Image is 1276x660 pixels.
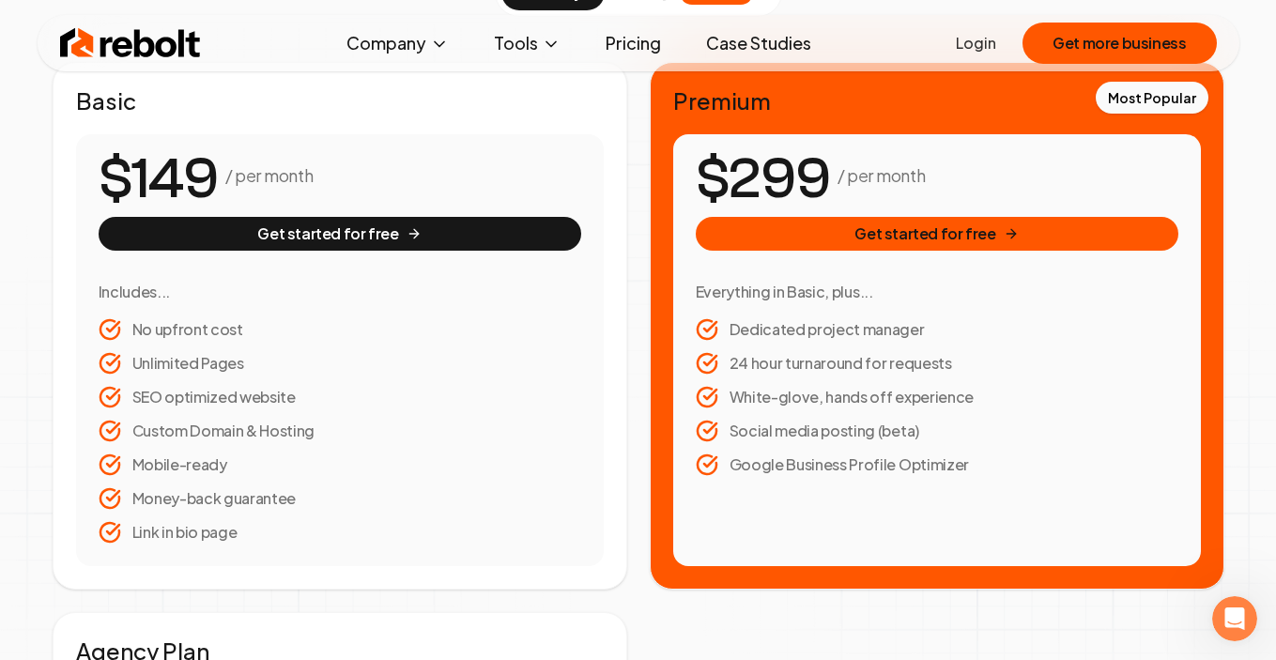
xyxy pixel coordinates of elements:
button: Company [331,24,464,62]
li: Custom Domain & Hosting [99,420,581,442]
li: Money-back guarantee [99,487,581,510]
button: Tools [479,24,576,62]
h3: Includes... [99,281,581,303]
li: Google Business Profile Optimizer [696,453,1178,476]
button: Get started for free [696,217,1178,251]
h2: Basic [76,85,604,115]
a: Login [956,32,996,54]
number-flow-react: $299 [696,137,830,222]
number-flow-react: $149 [99,137,218,222]
li: SEO optimized website [99,386,581,408]
h2: Premium [673,85,1201,115]
button: Get more business [1022,23,1216,64]
li: Social media posting (beta) [696,420,1178,442]
li: 24 hour turnaround for requests [696,352,1178,375]
li: Unlimited Pages [99,352,581,375]
div: Most Popular [1096,82,1208,114]
img: Rebolt Logo [60,24,201,62]
li: Dedicated project manager [696,318,1178,341]
li: Mobile-ready [99,453,581,476]
li: White-glove, hands off experience [696,386,1178,408]
button: Get started for free [99,217,581,251]
iframe: Intercom live chat [1212,596,1257,641]
p: / per month [225,162,313,189]
li: Link in bio page [99,521,581,544]
li: No upfront cost [99,318,581,341]
a: Pricing [591,24,676,62]
h3: Everything in Basic, plus... [696,281,1178,303]
p: / per month [838,162,925,189]
a: Case Studies [691,24,826,62]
